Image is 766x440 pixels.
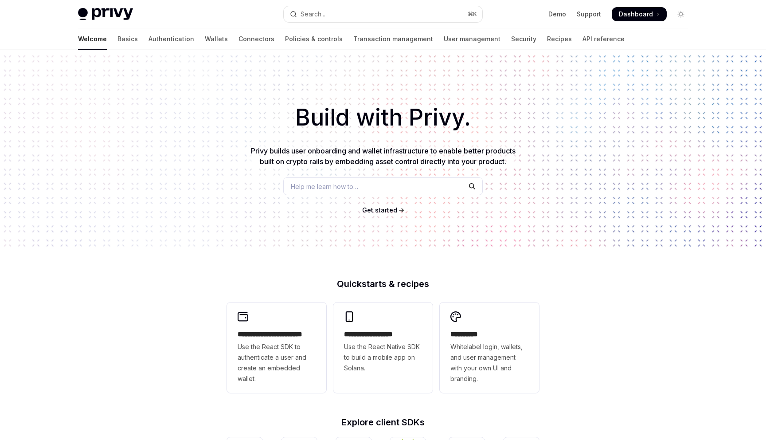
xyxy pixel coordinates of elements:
a: Authentication [149,28,194,50]
a: Wallets [205,28,228,50]
span: Dashboard [619,10,653,19]
span: ⌘ K [468,11,477,18]
h2: Quickstarts & recipes [227,279,539,288]
a: Welcome [78,28,107,50]
span: Help me learn how to… [291,182,358,191]
span: Use the React SDK to authenticate a user and create an embedded wallet. [238,342,316,384]
span: Whitelabel login, wallets, and user management with your own UI and branding. [450,342,528,384]
a: Transaction management [353,28,433,50]
span: Privy builds user onboarding and wallet infrastructure to enable better products built on crypto ... [251,146,516,166]
button: Toggle dark mode [674,7,688,21]
a: **** *****Whitelabel login, wallets, and user management with your own UI and branding. [440,302,539,393]
a: Security [511,28,536,50]
img: light logo [78,8,133,20]
a: Get started [362,206,397,215]
a: Policies & controls [285,28,343,50]
a: Recipes [547,28,572,50]
span: Use the React Native SDK to build a mobile app on Solana. [344,342,422,373]
a: Connectors [238,28,274,50]
a: Basics [117,28,138,50]
a: User management [444,28,500,50]
div: Search... [301,9,325,20]
a: Demo [548,10,566,19]
h1: Build with Privy. [14,100,752,135]
a: Dashboard [612,7,667,21]
a: **** **** **** ***Use the React Native SDK to build a mobile app on Solana. [333,302,433,393]
a: API reference [582,28,625,50]
button: Open search [284,6,482,22]
h2: Explore client SDKs [227,418,539,427]
a: Support [577,10,601,19]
